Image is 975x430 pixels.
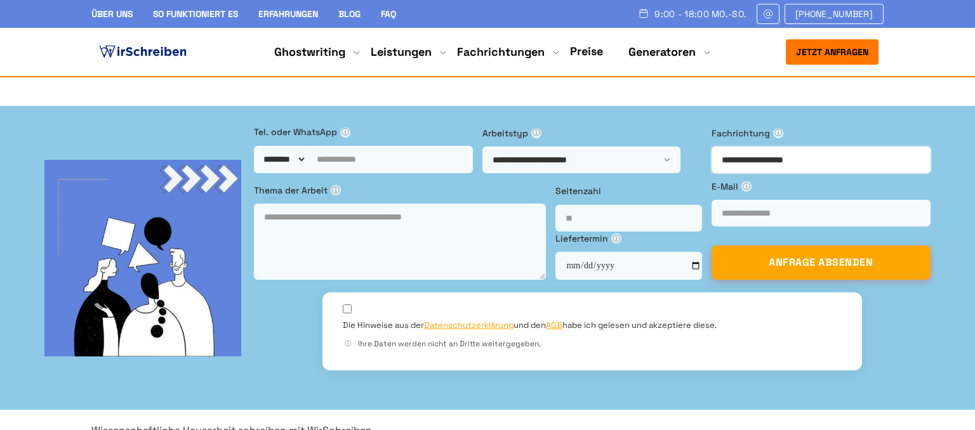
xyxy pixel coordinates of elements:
span: [PHONE_NUMBER] [795,9,873,19]
a: Generatoren [628,44,696,60]
span: ⓘ [331,185,341,195]
a: [PHONE_NUMBER] [785,4,884,24]
a: Leistungen [371,44,432,60]
label: Thema der Arbeit [254,183,547,197]
span: ⓘ [741,181,752,192]
label: Liefertermin [555,231,701,245]
label: Tel. oder WhatsApp [254,125,473,139]
a: Preise [570,44,603,58]
img: logo ghostwriter-österreich [96,42,189,62]
button: Jetzt anfragen [786,39,879,65]
a: Blog [338,8,361,20]
a: So funktioniert es [153,8,238,20]
img: Schedule [638,8,649,18]
label: Die Hinweise aus der und den habe ich gelesen und akzeptiere diese. [343,320,717,331]
button: ANFRAGE ABSENDEN [712,245,931,280]
label: Seitenzahl [555,184,701,198]
label: E-Mail [712,179,931,193]
a: Erfahrungen [258,8,318,20]
span: ⓘ [773,128,783,138]
div: Ihre Daten werden nicht an Dritte weitergegeben. [343,338,842,350]
span: ⓘ [531,128,541,138]
a: Ghostwriting [274,44,345,60]
span: 9:00 - 18:00 Mo.-So. [654,9,746,19]
a: AGB [546,320,562,330]
img: bg [44,160,241,356]
span: ⓘ [340,127,350,138]
img: Email [762,9,774,19]
span: ⓘ [611,233,621,244]
a: Datenschutzerklärung [424,320,514,330]
a: Über uns [91,8,133,20]
span: ⓘ [343,339,353,349]
a: Fachrichtungen [457,44,545,60]
label: Arbeitstyp [482,126,701,140]
a: FAQ [381,8,396,20]
label: Fachrichtung [712,126,931,140]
